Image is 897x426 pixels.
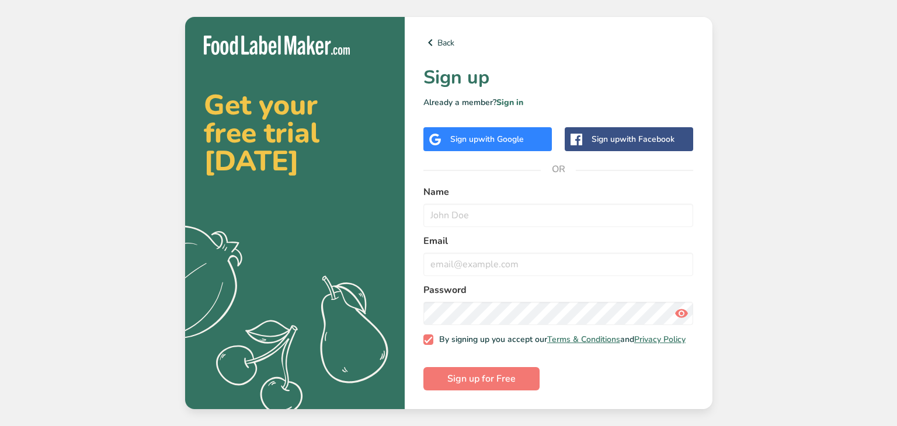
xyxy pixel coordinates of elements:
div: Sign up [450,133,524,145]
p: Already a member? [423,96,694,109]
a: Privacy Policy [634,334,686,345]
h1: Sign up [423,64,694,92]
label: Password [423,283,694,297]
label: Name [423,185,694,199]
span: Sign up for Free [447,372,516,386]
span: with Google [478,134,524,145]
input: John Doe [423,204,694,227]
span: OR [541,152,576,187]
a: Sign in [496,97,523,108]
h2: Get your free trial [DATE] [204,91,386,175]
span: By signing up you accept our and [433,334,686,345]
span: with Facebook [620,134,675,145]
input: email@example.com [423,253,694,276]
a: Back [423,36,694,50]
a: Terms & Conditions [547,334,620,345]
label: Email [423,234,694,248]
img: Food Label Maker [204,36,350,55]
div: Sign up [592,133,675,145]
button: Sign up for Free [423,367,540,390]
